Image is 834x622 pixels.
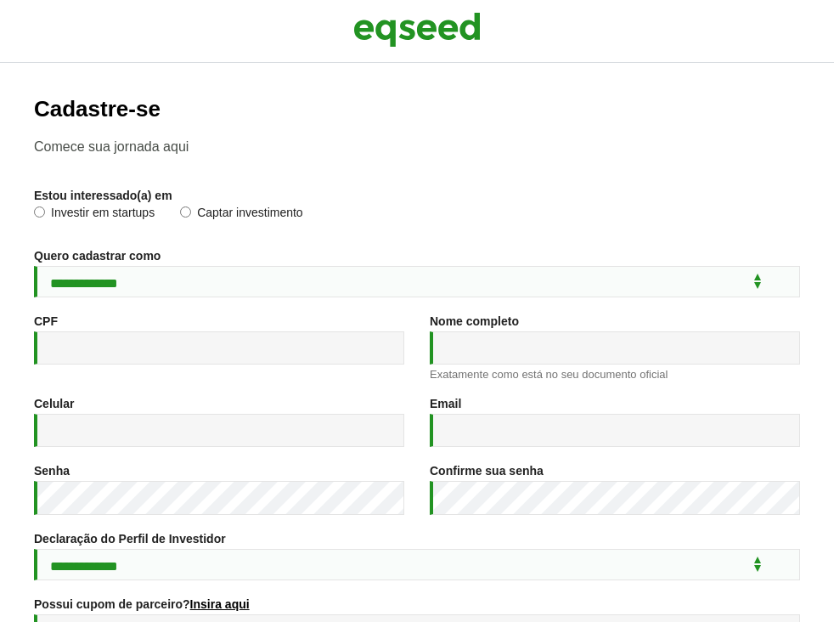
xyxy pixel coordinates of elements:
input: Investir em startups [34,206,45,218]
a: Insira aqui [190,598,250,610]
label: Declaração do Perfil de Investidor [34,533,226,545]
label: Nome completo [430,315,519,327]
label: CPF [34,315,58,327]
label: Senha [34,465,70,477]
label: Confirme sua senha [430,465,544,477]
label: Estou interessado(a) em [34,189,172,201]
img: EqSeed Logo [353,8,481,51]
h2: Cadastre-se [34,97,800,122]
div: Exatamente como está no seu documento oficial [430,369,800,380]
label: Quero cadastrar como [34,250,161,262]
p: Comece sua jornada aqui [34,139,800,155]
input: Captar investimento [180,206,191,218]
label: Investir em startups [34,206,155,223]
label: Possui cupom de parceiro? [34,598,250,610]
label: Celular [34,398,74,410]
label: Email [430,398,461,410]
label: Captar investimento [180,206,303,223]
